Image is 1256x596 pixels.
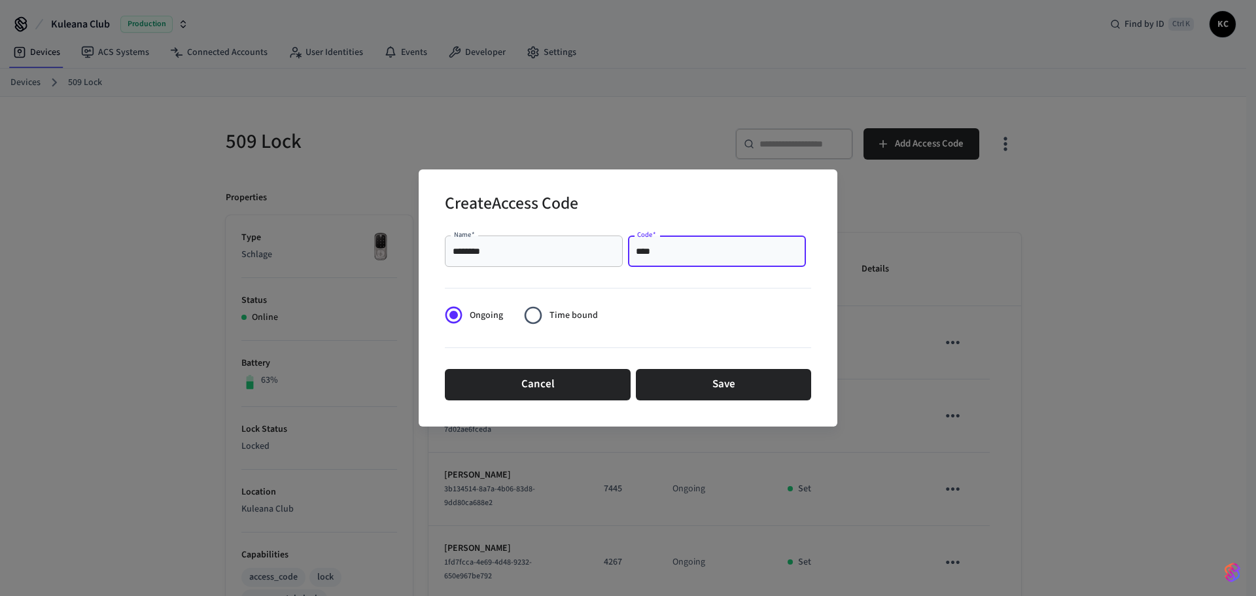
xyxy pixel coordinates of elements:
span: Ongoing [470,309,503,323]
button: Cancel [445,369,631,400]
span: Time bound [549,309,598,323]
h2: Create Access Code [445,185,578,225]
label: Name [454,230,475,239]
img: SeamLogoGradient.69752ec5.svg [1225,562,1240,583]
label: Code [637,230,656,239]
button: Save [636,369,811,400]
